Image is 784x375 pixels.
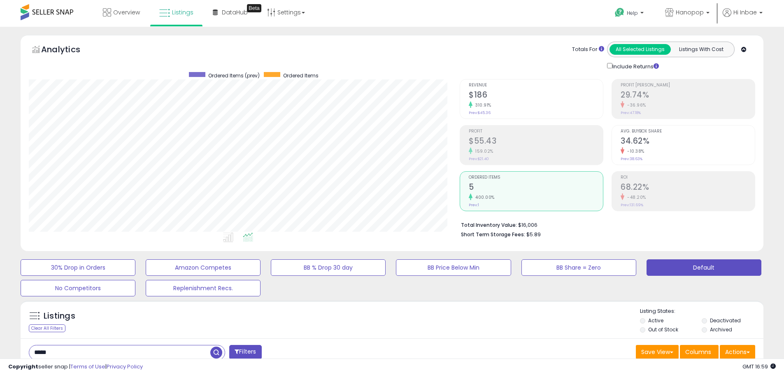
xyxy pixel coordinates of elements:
button: Default [647,259,761,276]
a: Help [608,1,652,27]
b: Total Inventory Value: [461,221,517,228]
small: Prev: 47.18% [621,110,641,115]
span: 2025-08-11 16:59 GMT [742,363,776,370]
h2: $55.43 [469,136,603,147]
small: Prev: $45.36 [469,110,491,115]
h2: 5 [469,182,603,193]
h2: 34.62% [621,136,755,147]
span: Profit [PERSON_NAME] [621,83,755,88]
div: Totals For [572,46,604,54]
span: Avg. Buybox Share [621,129,755,134]
label: Deactivated [710,317,741,324]
button: Filters [229,345,261,359]
span: Revenue [469,83,603,88]
span: $5.89 [526,231,541,238]
span: Columns [685,348,711,356]
button: All Selected Listings [610,44,671,55]
label: Active [648,317,663,324]
small: Prev: 131.69% [621,203,643,207]
small: -10.38% [624,148,644,154]
button: Replenishment Recs. [146,280,261,296]
button: Save View [636,345,679,359]
i: Get Help [614,7,625,18]
div: seller snap | | [8,363,143,371]
span: Help [627,9,638,16]
button: BB Share = Zero [521,259,636,276]
label: Out of Stock [648,326,678,333]
h2: 29.74% [621,90,755,101]
span: ROI [621,175,755,180]
small: Prev: 38.63% [621,156,642,161]
span: DataHub [222,8,248,16]
div: Clear All Filters [29,324,65,332]
small: 400.00% [472,194,495,200]
span: Profit [469,129,603,134]
button: Columns [680,345,719,359]
strong: Copyright [8,363,38,370]
button: 30% Drop in Orders [21,259,135,276]
span: Listings [172,8,193,16]
button: No Competitors [21,280,135,296]
span: Ordered Items [469,175,603,180]
h5: Listings [44,310,75,322]
div: Tooltip anchor [247,4,261,12]
button: Amazon Competes [146,259,261,276]
b: Short Term Storage Fees: [461,231,525,238]
small: -36.96% [624,102,646,108]
li: $16,006 [461,219,749,229]
h5: Analytics [41,44,96,57]
div: Include Returns [601,61,669,71]
button: BB Price Below Min [396,259,511,276]
button: BB % Drop 30 day [271,259,386,276]
small: Prev: 1 [469,203,479,207]
span: Overview [113,8,140,16]
span: Hanopop [676,8,704,16]
small: 310.91% [472,102,491,108]
small: -48.20% [624,194,646,200]
span: Hi Inbae [733,8,757,16]
button: Listings With Cost [670,44,732,55]
h2: $186 [469,90,603,101]
p: Listing States: [640,307,763,315]
span: Ordered Items [283,72,319,79]
button: Actions [720,345,755,359]
h2: 68.22% [621,182,755,193]
span: Ordered Items (prev) [208,72,260,79]
label: Archived [710,326,732,333]
a: Hi Inbae [723,8,763,27]
small: Prev: $21.40 [469,156,489,161]
a: Privacy Policy [107,363,143,370]
a: Terms of Use [70,363,105,370]
small: 159.02% [472,148,493,154]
